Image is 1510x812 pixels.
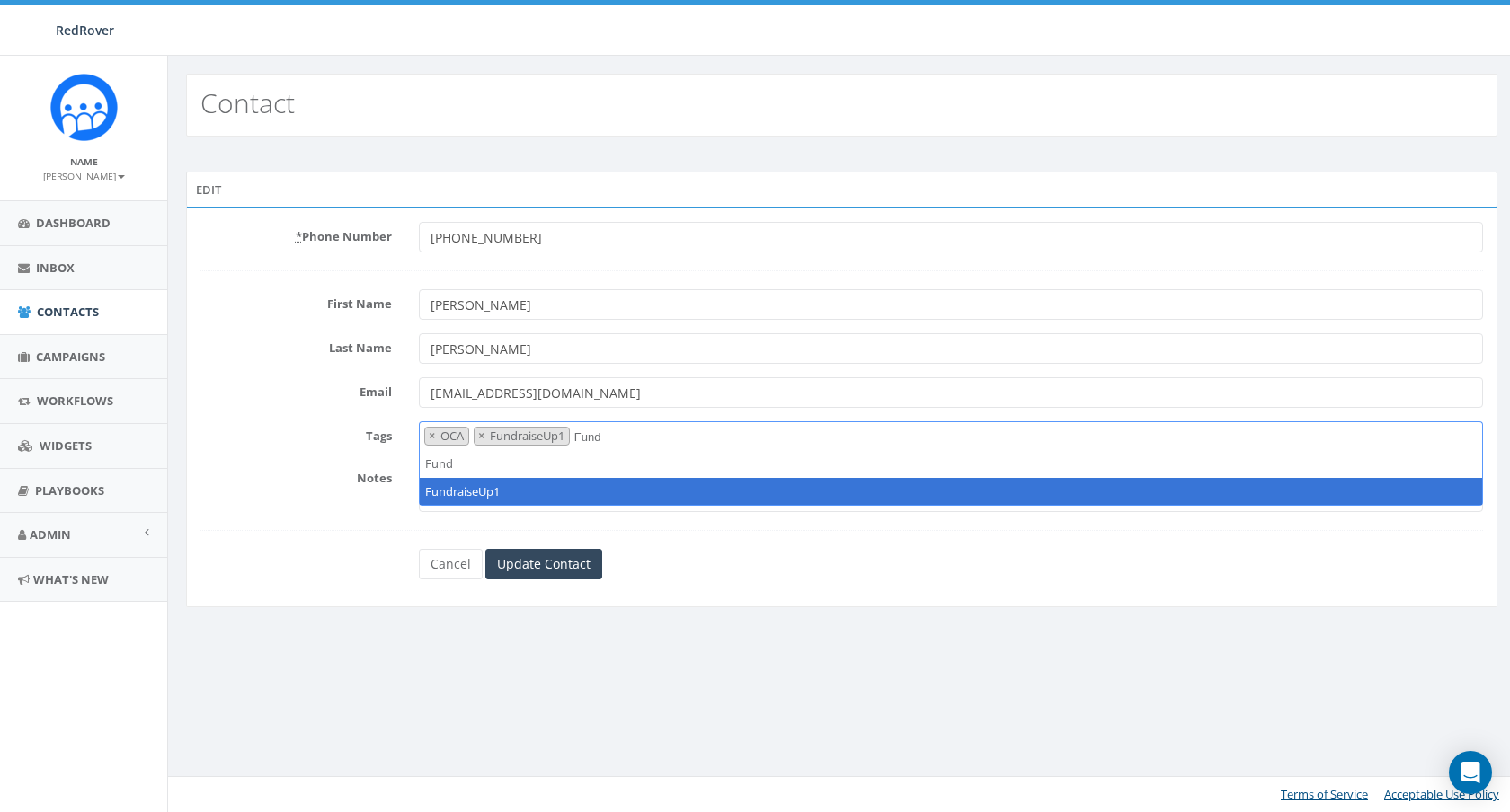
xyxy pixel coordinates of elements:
span: Contacts [37,304,99,320]
a: Terms of Service [1281,786,1368,802]
li: FundraiseUp1 [420,478,1482,506]
span: Workflows [37,393,113,409]
input: Update Contact [485,549,602,579]
span: What's New [33,571,109,587]
label: Last Name [187,333,405,357]
span: × [429,428,435,444]
label: Email [187,377,405,401]
span: Inbox [36,260,75,276]
span: Admin [30,526,71,543]
img: Rally_Corp_Icon.png [50,74,118,141]
span: Dashboard [36,215,111,231]
small: [PERSON_NAME] [43,170,125,182]
button: Remove item [425,428,439,445]
label: Phone Number [187,222,405,245]
button: Remove item [475,428,488,445]
a: [PERSON_NAME] [43,167,125,183]
h2: Contact [200,88,295,118]
a: Cancel [419,549,483,579]
abbr: required [296,228,302,244]
label: Notes [187,463,405,487]
a: Acceptable Use Policy [1384,786,1499,802]
span: Campaigns [36,349,105,365]
span: OCA [439,428,468,444]
li: OCA [424,427,469,446]
li: Fund [420,450,1482,478]
small: Name [70,155,98,168]
label: Tags [187,421,405,445]
div: Edit [186,172,1497,207]
span: FundraiseUp1 [488,428,569,444]
span: Widgets [40,437,92,454]
label: First Name [187,289,405,313]
span: RedRover [56,22,114,39]
span: Playbooks [35,482,104,499]
span: × [478,428,484,444]
textarea: Search [574,429,618,446]
div: Open Intercom Messenger [1449,751,1492,794]
li: FundraiseUp1 [474,427,570,446]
